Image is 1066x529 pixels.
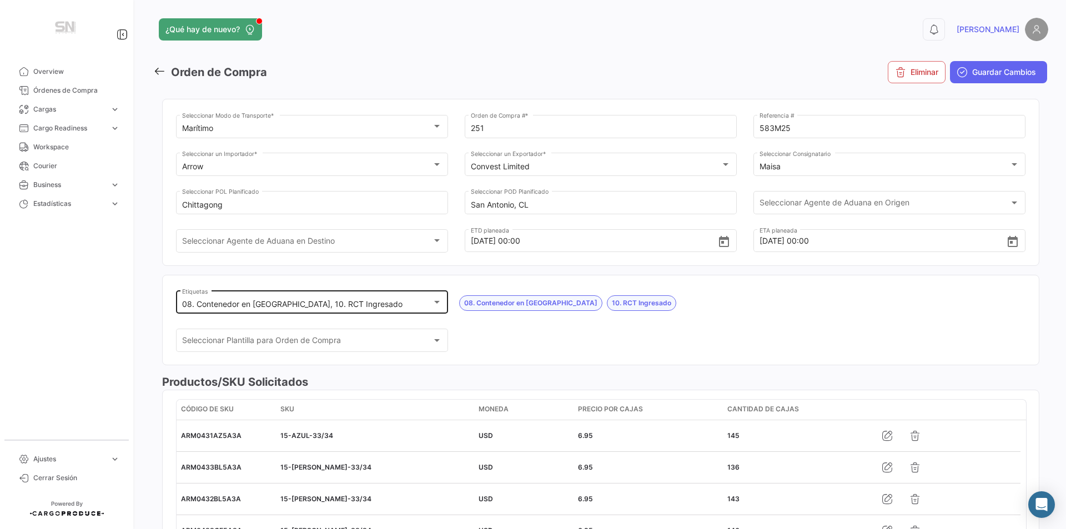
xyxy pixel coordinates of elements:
[9,138,124,157] a: Workspace
[280,463,371,471] span: 15-BLANCO-33/34
[760,221,1007,260] input: Seleccionar una fecha
[578,404,643,414] span: Precio por Cajas
[464,298,597,308] span: 08. Contenedor en [GEOGRAPHIC_DATA]
[950,61,1047,83] button: Guardar Cambios
[181,463,242,471] span: ARM0433BL5A3A
[110,454,120,464] span: expand_more
[760,200,1010,210] span: Seleccionar Agente de Aduana en Origen
[181,495,241,503] span: ARM0432BL5A3A
[33,454,105,464] span: Ajustes
[727,431,740,440] span: 145
[33,142,120,152] span: Workspace
[717,235,731,247] button: Open calendar
[162,374,1039,390] h3: Productos/SKU Solicitados
[182,238,433,248] span: Seleccionar Agente de Aduana en Destino
[33,67,120,77] span: Overview
[276,400,475,420] datatable-header-cell: SKU
[159,18,262,41] button: ¿Qué hay de nuevo?
[957,24,1019,35] span: [PERSON_NAME]
[1028,491,1055,518] div: Abrir Intercom Messenger
[479,495,493,503] span: USD
[471,221,718,260] input: Seleccionar una fecha
[578,431,593,440] span: 6.95
[727,463,740,471] span: 136
[280,431,333,440] span: 15-AZUL-33/34
[612,298,671,308] span: 10. RCT Ingresado
[171,64,267,80] h3: Orden de Compra
[33,85,120,95] span: Órdenes de Compra
[471,200,731,210] input: Escriba para buscar...
[479,404,509,414] span: Moneda
[165,24,240,35] span: ¿Qué hay de nuevo?
[9,81,124,100] a: Órdenes de Compra
[110,123,120,133] span: expand_more
[1006,235,1019,247] button: Open calendar
[888,61,946,83] button: Eliminar
[727,404,799,414] span: Cantidad de Cajas
[479,463,493,471] span: USD
[474,400,574,420] datatable-header-cell: Moneda
[182,200,443,210] input: Escriba para buscar...
[33,161,120,171] span: Courier
[181,404,234,414] span: Código de SKU
[9,62,124,81] a: Overview
[578,463,593,471] span: 6.95
[578,495,593,503] span: 6.95
[280,404,294,414] span: SKU
[110,199,120,209] span: expand_more
[182,338,433,347] span: Seleccionar Plantilla para Orden de Compra
[280,495,371,503] span: 15-BLANCO-33/34
[110,104,120,114] span: expand_more
[727,495,740,503] span: 143
[182,162,203,171] mat-select-trigger: Arrow
[9,157,124,175] a: Courier
[972,67,1036,78] span: Guardar Cambios
[181,431,242,440] span: ARM0431AZ5A3A
[760,162,781,171] mat-select-trigger: Maisa
[33,199,105,209] span: Estadísticas
[33,123,105,133] span: Cargo Readiness
[182,123,213,133] mat-select-trigger: Marítimo
[39,13,94,44] img: Manufactura+Logo.png
[177,400,276,420] datatable-header-cell: Código de SKU
[33,104,105,114] span: Cargas
[471,162,530,171] mat-select-trigger: Convest Limited
[479,431,493,440] span: USD
[33,473,120,483] span: Cerrar Sesión
[1025,18,1048,41] img: placeholder-user.png
[110,180,120,190] span: expand_more
[182,299,403,309] mat-select-trigger: 08. Contenedor en [GEOGRAPHIC_DATA], 10. RCT Ingresado
[33,180,105,190] span: Business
